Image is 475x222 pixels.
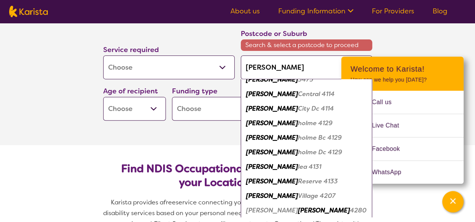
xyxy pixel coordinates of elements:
a: About us [230,7,260,16]
em: [PERSON_NAME] [246,104,298,113]
em: lea 4131 [298,163,321,171]
em: [PERSON_NAME] [246,119,298,127]
a: For Providers [372,7,414,16]
a: Blog [433,7,447,16]
div: Logan City Dc 4114 [245,101,368,116]
span: free [164,198,176,206]
div: Logan Reserve 4133 [245,174,368,189]
em: Village 4207 [298,192,336,200]
label: Postcode or Suburb [241,29,307,38]
img: Karista logo [9,6,48,17]
div: Loganholme Dc 4129 [245,145,368,160]
em: holme Dc 4129 [298,148,342,156]
input: Type [241,55,372,79]
button: Channel Menu [442,191,464,212]
em: [PERSON_NAME] [246,206,298,214]
span: Live Chat [372,120,408,131]
em: holme Bc 4129 [298,134,342,142]
em: holme 4129 [298,119,332,127]
span: Call us [372,96,401,108]
a: Funding Information [278,7,353,16]
em: City Dc 4114 [298,104,334,113]
div: Glenlogan 4280 [245,203,368,218]
h2: Welcome to Karista! [350,64,454,73]
div: Logan Village 4207 [245,189,368,203]
label: Age of recipient [103,87,158,96]
em: [PERSON_NAME] [246,192,298,200]
em: [PERSON_NAME] [246,75,298,83]
span: WhatsApp [372,166,410,178]
div: Logan 3475 [245,72,368,87]
h2: Find NDIS Occupational Therapists based on your Location & Needs [109,162,366,189]
p: How can we help you [DATE]? [350,77,454,83]
em: [PERSON_NAME] [298,206,350,214]
em: [PERSON_NAME] [246,148,298,156]
div: Loganholme Bc 4129 [245,131,368,145]
label: Funding type [172,87,217,96]
div: Loganlea 4131 [245,160,368,174]
label: Service required [103,45,159,54]
em: 4280 [350,206,366,214]
em: [PERSON_NAME] [246,163,298,171]
em: Reserve 4133 [298,177,338,185]
div: Logan Central 4114 [245,87,368,101]
em: [PERSON_NAME] [246,134,298,142]
em: Central 4114 [298,90,335,98]
span: Karista provides a [111,198,164,206]
em: [PERSON_NAME] [246,177,298,185]
span: Search & select a postcode to proceed [241,39,372,51]
a: Web link opens in a new tab. [341,161,464,184]
div: Channel Menu [341,57,464,184]
ul: Choose channel [341,91,464,184]
em: 3475 [298,75,313,83]
em: [PERSON_NAME] [246,90,298,98]
span: Facebook [372,143,409,155]
div: Loganholme 4129 [245,116,368,131]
